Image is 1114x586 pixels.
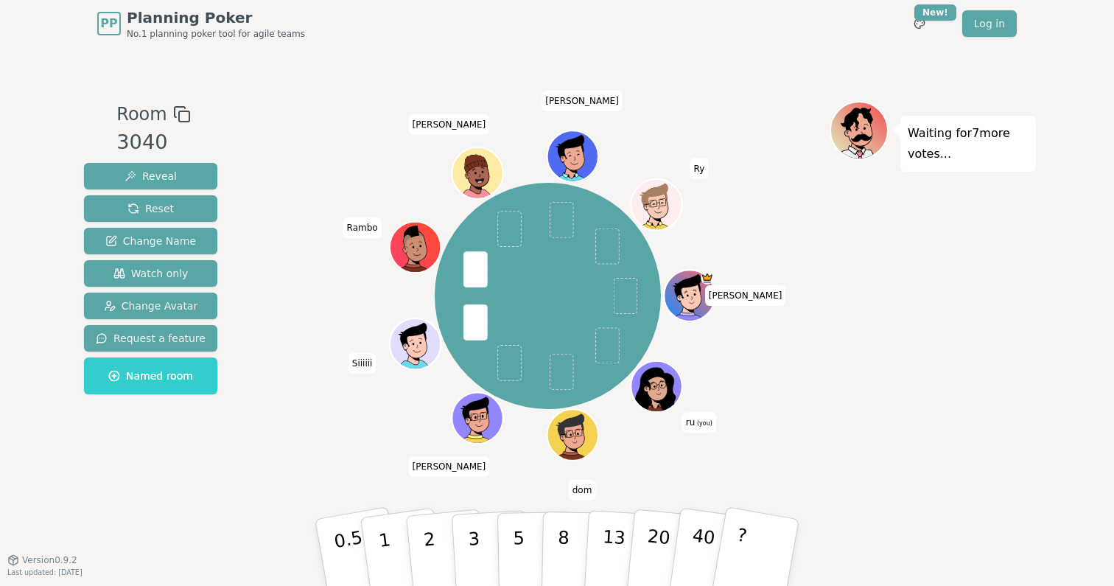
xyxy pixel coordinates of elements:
a: PPPlanning PokerNo.1 planning poker tool for agile teams [97,7,305,40]
span: Click to change your name [705,285,786,306]
span: Change Name [105,234,196,248]
button: Change Avatar [84,293,217,319]
span: Reveal [125,169,177,184]
span: (you) [695,421,712,428]
span: Planning Poker [127,7,305,28]
span: Watch only [113,266,189,281]
span: Room [116,101,167,128]
span: Matthew J is the host [701,272,713,285]
span: Click to change your name [542,91,623,111]
span: Click to change your name [348,353,376,374]
span: Reset [127,201,174,216]
span: Named room [108,369,193,383]
span: No.1 planning poker tool for agile teams [127,28,305,40]
span: Click to change your name [569,480,596,500]
button: Click to change your avatar [632,363,680,411]
span: Click to change your name [409,114,490,135]
button: Reset [84,195,217,222]
p: Waiting for 7 more votes... [908,123,1029,164]
button: Watch only [84,260,217,287]
span: Request a feature [96,331,206,346]
a: Log in [962,10,1017,37]
span: Click to change your name [682,413,716,433]
button: Named room [84,357,217,394]
span: Version 0.9.2 [22,554,77,566]
span: Click to change your name [409,457,490,478]
span: Last updated: [DATE] [7,568,83,576]
div: 3040 [116,128,190,158]
span: Click to change your name [690,158,708,179]
button: Version0.9.2 [7,554,77,566]
button: Request a feature [84,325,217,352]
span: PP [100,15,117,32]
button: Change Name [84,228,217,254]
button: Reveal [84,163,217,189]
button: New! [906,10,933,37]
span: Click to change your name [343,218,382,239]
span: Change Avatar [104,299,198,313]
div: New! [914,4,956,21]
